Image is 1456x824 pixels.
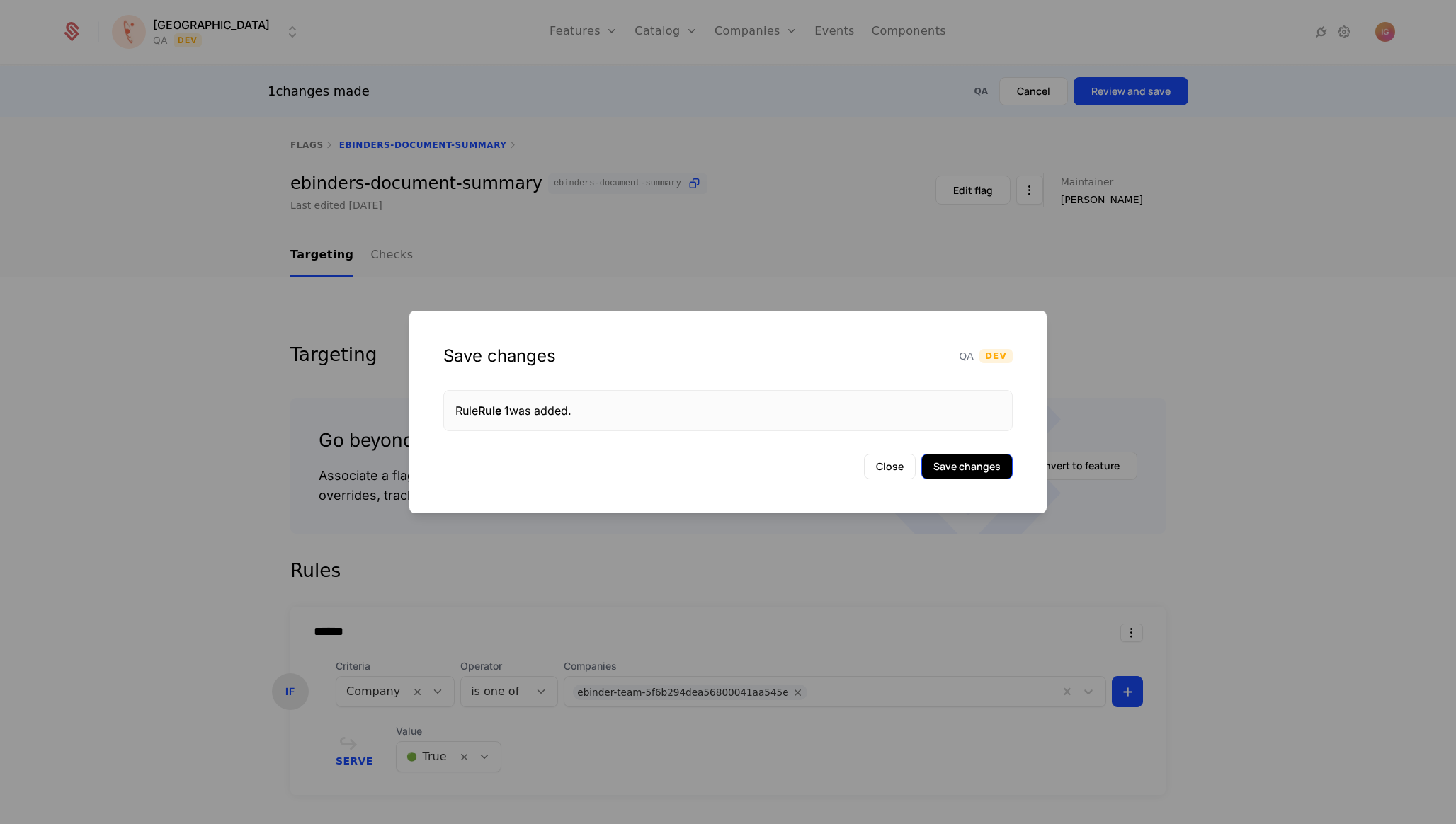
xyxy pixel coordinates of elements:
span: QA [959,349,974,363]
span: Dev [979,349,1013,363]
button: Close [864,454,916,479]
div: Save changes [443,345,556,367]
span: Rule 1 [478,404,509,418]
div: Rule was added. [455,402,1001,419]
button: Save changes [921,454,1013,479]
